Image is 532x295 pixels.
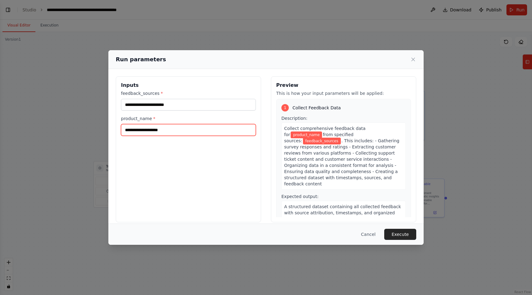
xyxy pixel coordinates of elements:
[356,229,381,240] button: Cancel
[384,229,416,240] button: Execute
[276,82,411,89] h3: Preview
[284,204,402,234] span: A structured dataset containing all collected feedback with source attribution, timestamps, and o...
[284,138,399,186] span: . This includes: - Gathering survey responses and ratings - Extracting customer reviews from vari...
[121,115,256,122] label: product_name
[276,90,411,96] p: This is how your input parameters will be applied:
[284,126,365,137] span: Collect comprehensive feedback data for
[116,55,166,64] h2: Run parameters
[121,90,256,96] label: feedback_sources
[121,82,256,89] h3: Inputs
[291,131,322,138] span: Variable: product_name
[281,194,319,199] span: Expected output:
[303,138,341,144] span: Variable: feedback_sources
[281,104,289,111] div: 1
[284,132,353,143] span: from specified sources:
[281,116,307,121] span: Description:
[292,105,341,111] span: Collect Feedback Data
